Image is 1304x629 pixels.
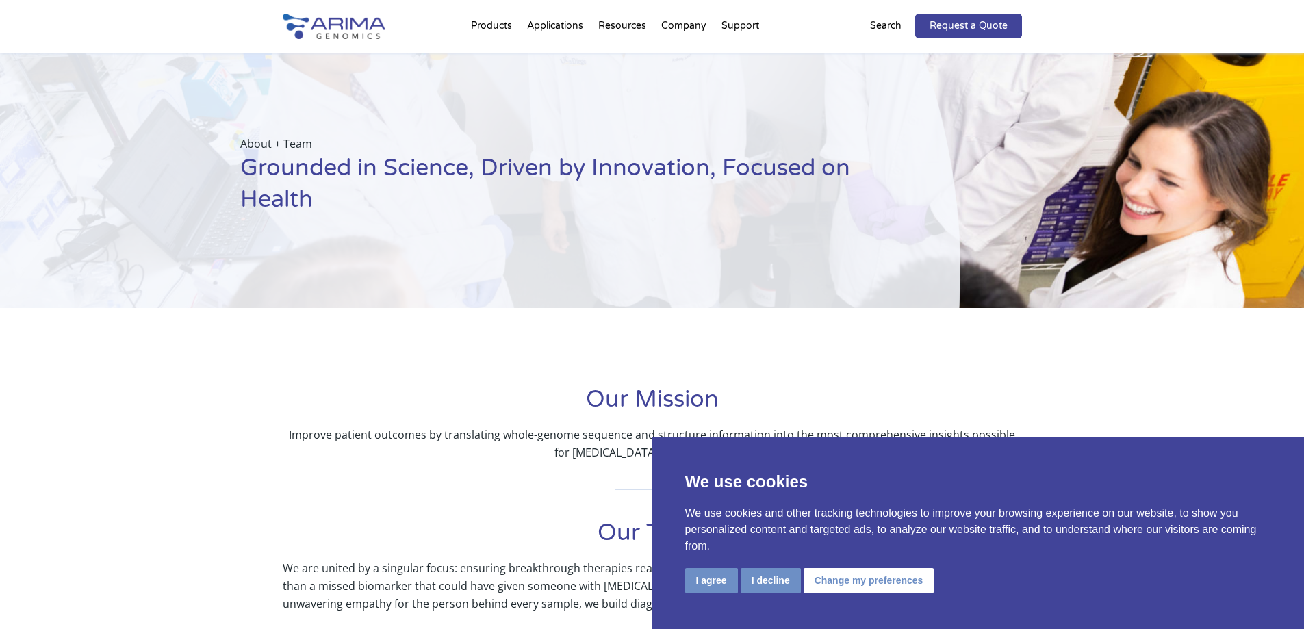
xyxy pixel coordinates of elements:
button: I decline [741,568,801,593]
p: Improve patient outcomes by translating whole-genome sequence and structure information into the ... [283,426,1022,461]
h1: Our Team [283,517,1022,559]
button: Change my preferences [804,568,934,593]
p: We use cookies [685,470,1272,494]
h1: Our Mission [283,384,1022,426]
a: Request a Quote [915,14,1022,38]
img: Arima-Genomics-logo [283,14,385,39]
p: We use cookies and other tracking technologies to improve your browsing experience on our website... [685,505,1272,554]
p: We are united by a singular focus: ensuring breakthrough therapies reach the patients they were c... [283,559,1022,613]
h1: Grounded in Science, Driven by Innovation, Focused on Health [240,153,892,226]
p: About + Team [240,135,892,153]
button: I agree [685,568,738,593]
p: Search [870,17,902,35]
